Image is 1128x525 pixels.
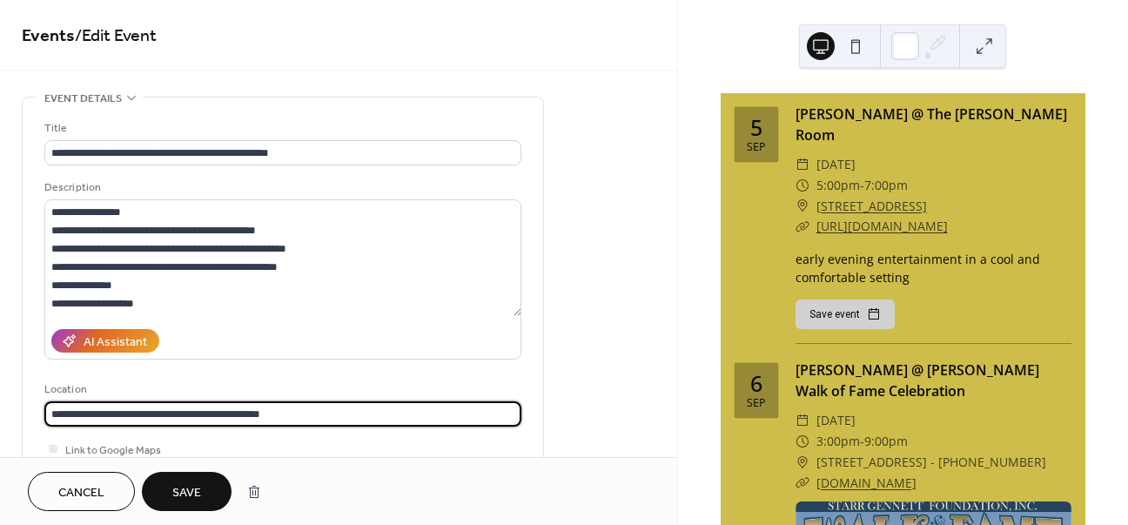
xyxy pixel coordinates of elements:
button: Save [142,472,232,511]
span: / Edit Event [75,19,157,53]
div: ​ [796,216,809,237]
span: 9:00pm [864,431,908,452]
button: Cancel [28,472,135,511]
div: ​ [796,196,809,217]
span: Event details [44,90,122,108]
button: Save event [796,300,895,329]
div: ​ [796,473,809,494]
a: [PERSON_NAME] @ The [PERSON_NAME] Room [796,104,1067,145]
button: AI Assistant [51,329,159,353]
div: early evening entertainment in a cool and comfortable setting [796,250,1071,286]
div: ​ [796,431,809,452]
span: 7:00pm [864,175,908,196]
span: - [860,175,864,196]
div: Description [44,178,518,197]
span: [DATE] [816,410,856,431]
a: [PERSON_NAME] @ [PERSON_NAME] Walk of Fame Celebration [796,360,1039,400]
div: Sep [747,142,766,153]
a: [URL][DOMAIN_NAME] [816,218,948,234]
div: Location [44,380,518,399]
span: 5:00pm [816,175,860,196]
span: [STREET_ADDRESS] - [PHONE_NUMBER] [816,452,1046,473]
div: Title [44,119,518,138]
a: [DOMAIN_NAME] [816,475,916,491]
div: Sep [747,398,766,409]
span: 3:00pm [816,431,860,452]
span: [DATE] [816,154,856,175]
div: ​ [796,175,809,196]
div: AI Assistant [84,333,147,352]
div: 6 [750,373,762,394]
span: - [860,431,864,452]
div: 5 [750,117,762,138]
a: [STREET_ADDRESS] [816,196,927,217]
span: Link to Google Maps [65,441,161,460]
a: Events [22,19,75,53]
div: ​ [796,410,809,431]
div: ​ [796,452,809,473]
span: Save [172,484,201,502]
span: Cancel [58,484,104,502]
div: ​ [796,154,809,175]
